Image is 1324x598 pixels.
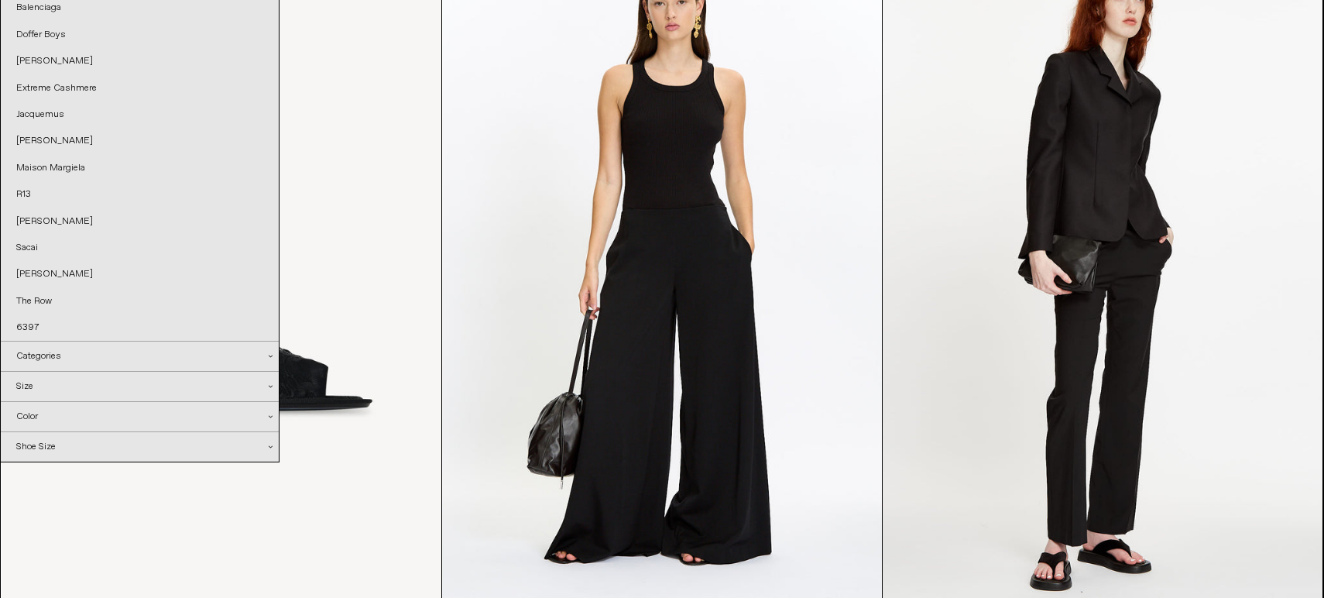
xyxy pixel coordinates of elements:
a: [PERSON_NAME] [1,208,279,235]
div: Shoe Size [1,432,279,462]
a: The Row [1,288,279,314]
div: Color [1,402,279,431]
a: R13 [1,181,279,208]
a: [PERSON_NAME] [1,128,279,154]
a: Doffer Boys [1,22,279,48]
div: Size [1,372,279,401]
a: Extreme Cashmere [1,75,279,101]
a: Jacquemus [1,101,279,128]
a: 6397 [1,314,279,341]
a: [PERSON_NAME] [1,48,279,74]
a: [PERSON_NAME] [1,261,279,287]
div: Categories [1,342,279,371]
a: Maison Margiela [1,155,279,181]
a: Sacai [1,235,279,261]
